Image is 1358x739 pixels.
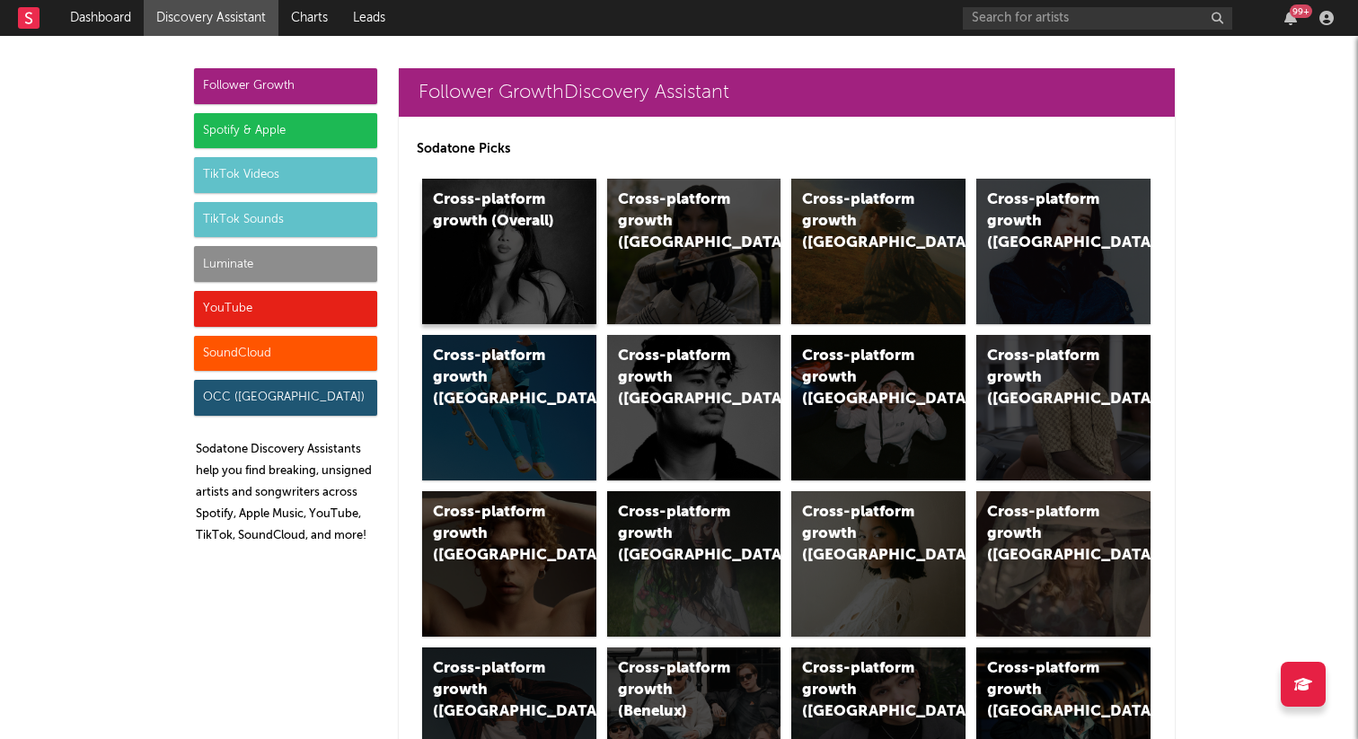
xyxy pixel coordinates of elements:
a: Cross-platform growth ([GEOGRAPHIC_DATA]) [607,335,781,480]
div: Cross-platform growth ([GEOGRAPHIC_DATA]) [987,189,1109,254]
a: Follower GrowthDiscovery Assistant [399,68,1175,117]
a: Cross-platform growth ([GEOGRAPHIC_DATA]) [976,491,1151,637]
div: TikTok Sounds [194,202,377,238]
div: Cross-platform growth ([GEOGRAPHIC_DATA]) [802,189,924,254]
a: Cross-platform growth ([GEOGRAPHIC_DATA]) [607,179,781,324]
input: Search for artists [963,7,1232,30]
div: SoundCloud [194,336,377,372]
a: Cross-platform growth ([GEOGRAPHIC_DATA]) [607,491,781,637]
div: 99 + [1290,4,1312,18]
div: Cross-platform growth ([GEOGRAPHIC_DATA]) [618,346,740,410]
div: Cross-platform growth ([GEOGRAPHIC_DATA]) [802,658,924,723]
a: Cross-platform growth ([GEOGRAPHIC_DATA]) [791,179,966,324]
div: Cross-platform growth ([GEOGRAPHIC_DATA]) [802,502,924,567]
div: Cross-platform growth ([GEOGRAPHIC_DATA]) [987,346,1109,410]
div: Cross-platform growth (Overall) [433,189,555,233]
div: Spotify & Apple [194,113,377,149]
a: Cross-platform growth ([GEOGRAPHIC_DATA]) [422,335,596,480]
div: OCC ([GEOGRAPHIC_DATA]) [194,380,377,416]
a: Cross-platform growth ([GEOGRAPHIC_DATA]) [422,491,596,637]
a: Cross-platform growth (Overall) [422,179,596,324]
a: Cross-platform growth ([GEOGRAPHIC_DATA]) [976,179,1151,324]
div: Cross-platform growth (Benelux) [618,658,740,723]
div: Cross-platform growth ([GEOGRAPHIC_DATA]) [433,658,555,723]
a: Cross-platform growth ([GEOGRAPHIC_DATA]) [976,335,1151,480]
a: Cross-platform growth ([GEOGRAPHIC_DATA]/GSA) [791,335,966,480]
button: 99+ [1284,11,1297,25]
div: Follower Growth [194,68,377,104]
a: Cross-platform growth ([GEOGRAPHIC_DATA]) [791,491,966,637]
p: Sodatone Discovery Assistants help you find breaking, unsigned artists and songwriters across Spo... [196,439,377,547]
div: YouTube [194,291,377,327]
div: Cross-platform growth ([GEOGRAPHIC_DATA]) [433,502,555,567]
div: TikTok Videos [194,157,377,193]
div: Cross-platform growth ([GEOGRAPHIC_DATA]/GSA) [802,346,924,410]
p: Sodatone Picks [417,138,1157,160]
div: Cross-platform growth ([GEOGRAPHIC_DATA]) [433,346,555,410]
div: Cross-platform growth ([GEOGRAPHIC_DATA]) [987,658,1109,723]
div: Luminate [194,246,377,282]
div: Cross-platform growth ([GEOGRAPHIC_DATA]) [618,189,740,254]
div: Cross-platform growth ([GEOGRAPHIC_DATA]) [618,502,740,567]
div: Cross-platform growth ([GEOGRAPHIC_DATA]) [987,502,1109,567]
